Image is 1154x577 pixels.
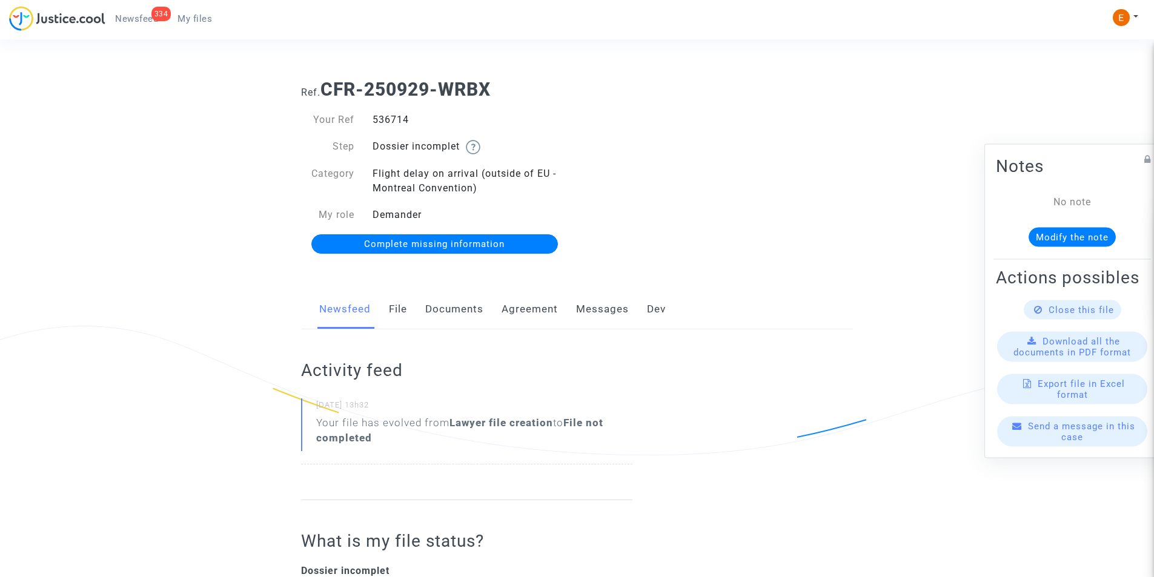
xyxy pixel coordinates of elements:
[363,167,577,196] div: Flight delay on arrival (outside of EU - Montreal Convention)
[115,13,158,24] span: Newsfeed
[1049,304,1114,315] span: Close this file
[363,139,577,154] div: Dossier incomplet
[292,167,363,196] div: Category
[1038,378,1125,400] span: Export file in Excel format
[502,289,558,329] a: Agreement
[301,87,320,98] span: Ref.
[363,208,577,222] div: Demander
[177,13,212,24] span: My files
[292,113,363,127] div: Your Ref
[168,10,222,28] a: My files
[576,289,629,329] a: Messages
[319,289,371,329] a: Newsfeed
[1013,335,1131,357] span: Download all the documents in PDF format
[320,79,491,100] b: CFR-250929-WRBX
[449,417,553,429] b: Lawyer file creation
[9,6,105,31] img: jc-logo.svg
[466,140,480,154] img: help.svg
[292,208,363,222] div: My role
[1028,420,1135,442] span: Send a message in this case
[316,400,632,415] small: [DATE] 13h32
[1029,227,1116,246] button: Modify the note
[425,289,483,329] a: Documents
[316,417,603,444] b: File not completed
[996,266,1149,288] h2: Actions possibles
[996,155,1149,176] h2: Notes
[364,239,505,249] span: Complete missing information
[292,139,363,154] div: Step
[1014,194,1130,209] div: No note
[1113,9,1130,26] img: ACg8ocIeiFvHKe4dA5oeRFd_CiCnuxWUEc1A2wYhRJE3TTWt=s96-c
[105,10,168,28] a: 334Newsfeed
[389,289,407,329] a: File
[301,530,632,552] h2: What is my file status?
[647,289,666,329] a: Dev
[151,7,171,21] div: 334
[316,415,632,446] div: Your file has evolved from to
[363,113,577,127] div: 536714
[301,360,632,381] h2: Activity feed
